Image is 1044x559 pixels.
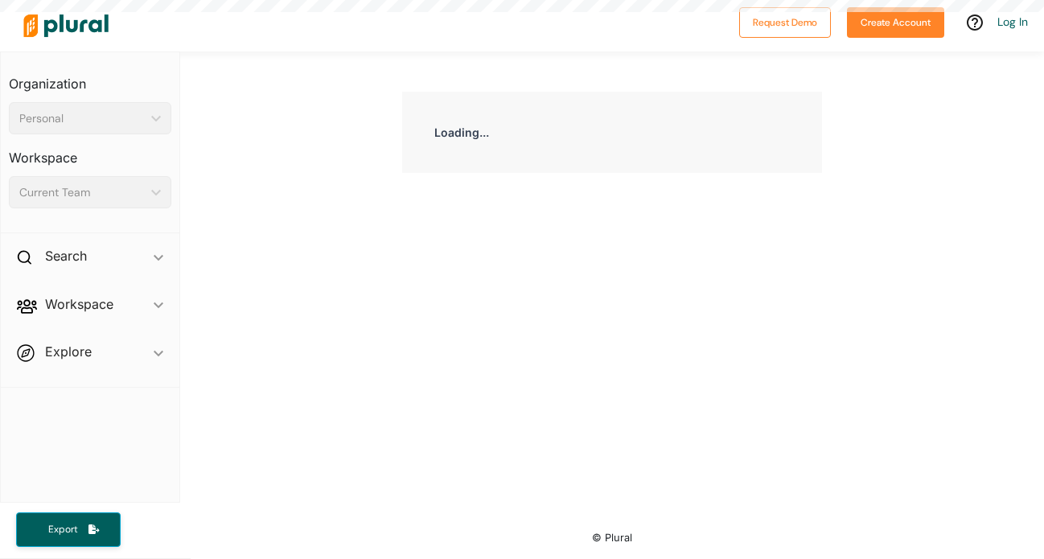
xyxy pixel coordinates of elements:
[592,532,632,544] small: © Plural
[37,523,88,536] span: Export
[739,13,831,30] a: Request Demo
[847,13,944,30] a: Create Account
[739,7,831,38] button: Request Demo
[847,7,944,38] button: Create Account
[9,60,171,96] h3: Organization
[45,247,87,265] h2: Search
[9,134,171,170] h3: Workspace
[19,184,145,201] div: Current Team
[16,512,121,547] button: Export
[19,110,145,127] div: Personal
[997,14,1028,29] a: Log In
[402,92,822,173] div: Loading...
